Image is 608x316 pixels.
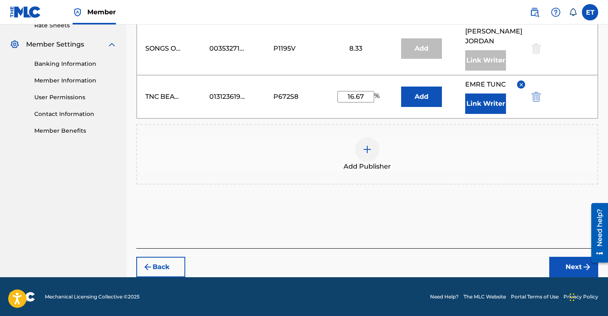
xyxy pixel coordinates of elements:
[10,292,35,302] img: logo
[532,92,541,102] img: 12a2ab48e56ec057fbd8.svg
[464,293,506,300] a: The MLC Website
[10,6,41,18] img: MLC Logo
[569,8,577,16] div: Notifications
[530,7,539,17] img: search
[567,277,608,316] div: Sohbet Aracı
[344,162,391,171] span: Add Publisher
[465,27,525,46] span: [PERSON_NAME] JORDAN
[585,200,608,266] iframe: Resource Center
[564,293,598,300] a: Privacy Policy
[107,40,117,49] img: expand
[570,285,575,309] div: Sürükle
[45,293,140,300] span: Mechanical Licensing Collective © 2025
[465,93,506,114] button: Link Writer
[518,82,524,88] img: remove-from-list-button
[465,80,506,89] span: EMRE TUNC
[87,7,116,17] span: Member
[26,40,84,49] span: Member Settings
[548,4,564,20] div: Help
[10,40,20,49] img: Member Settings
[362,145,372,154] img: add
[34,60,117,68] a: Banking Information
[34,93,117,102] a: User Permissions
[582,4,598,20] div: User Menu
[34,127,117,135] a: Member Benefits
[374,91,382,102] span: %
[430,293,459,300] a: Need Help?
[136,257,185,277] button: Back
[567,277,608,316] iframe: Chat Widget
[582,262,592,272] img: f7272a7cc735f4ea7f67.svg
[34,21,117,30] a: Rate Sheets
[34,110,117,118] a: Contact Information
[549,257,598,277] button: Next
[34,76,117,85] a: Member Information
[551,7,561,17] img: help
[526,4,543,20] a: Public Search
[73,7,82,17] img: Top Rightsholder
[143,262,153,272] img: 7ee5dd4eb1f8a8e3ef2f.svg
[401,87,442,107] button: Add
[511,293,559,300] a: Portal Terms of Use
